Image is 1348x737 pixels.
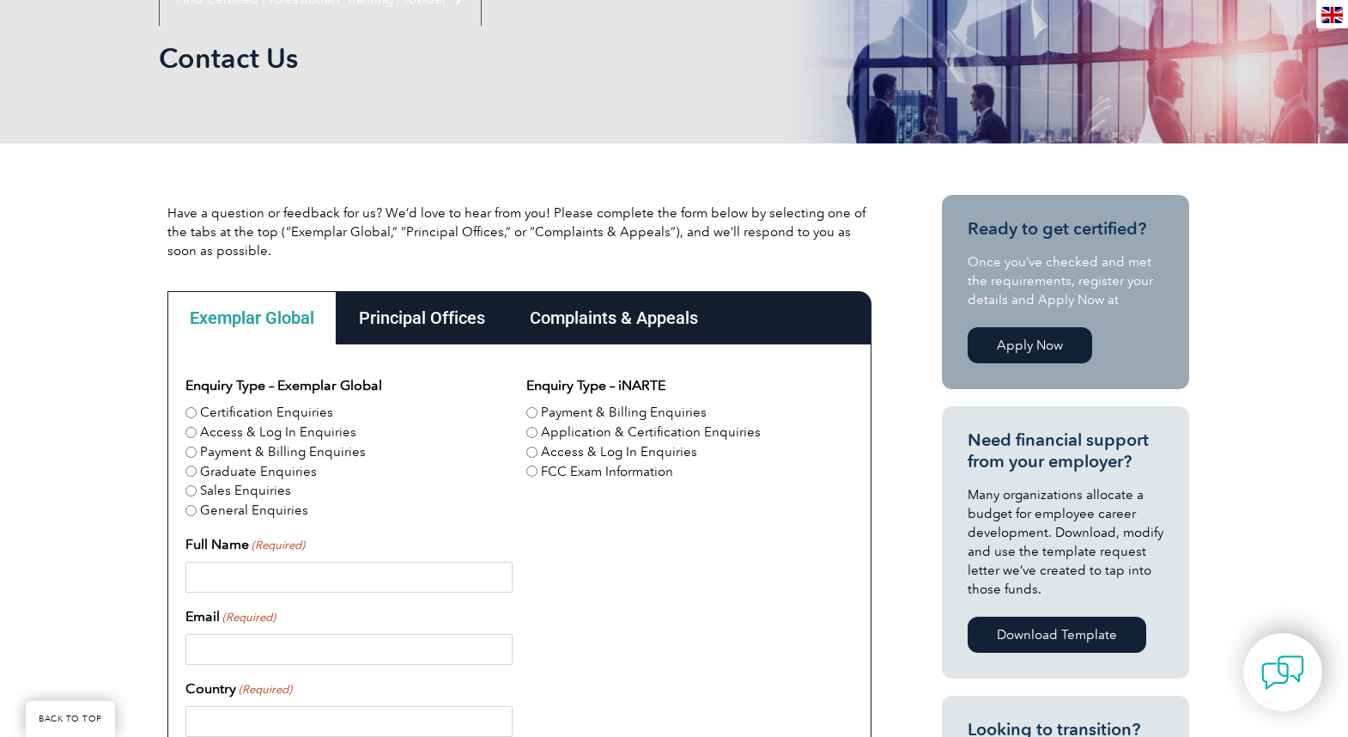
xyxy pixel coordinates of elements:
[167,204,871,260] p: Have a question or feedback for us? We’d love to hear from you! Please complete the form below by...
[185,606,276,627] label: Email
[968,617,1146,653] a: Download Template
[337,291,507,344] div: Principal Offices
[526,375,665,396] legend: Enquiry Type – iNARTE
[968,327,1092,363] a: Apply Now
[200,442,366,462] label: Payment & Billing Enquiries
[26,701,115,737] a: BACK TO TOP
[541,462,673,482] label: FCC Exam Information
[968,218,1163,240] h3: Ready to get certified?
[541,442,697,462] label: Access & Log In Enquiries
[167,291,337,344] div: Exemplar Global
[185,534,305,555] label: Full Name
[507,291,720,344] div: Complaints & Appeals
[200,501,308,521] label: General Enquiries
[1321,7,1343,23] img: en
[200,423,356,442] label: Access & Log In Enquiries
[541,403,707,423] label: Payment & Billing Enquiries
[541,423,761,442] label: Application & Certification Enquiries
[238,681,293,698] span: (Required)
[968,429,1163,472] h3: Need financial support from your employer?
[1261,651,1304,694] img: contact-chat.png
[200,481,291,501] label: Sales Enquiries
[159,41,818,75] h1: Contact Us
[200,403,333,423] label: Certification Enquiries
[968,485,1163,599] p: Many organizations allocate a budget for employee career development. Download, modify and use th...
[968,253,1163,309] p: Once you’ve checked and met the requirements, register your details and Apply Now at
[185,679,292,699] label: Country
[222,609,276,626] span: (Required)
[251,537,306,554] span: (Required)
[200,462,317,482] label: Graduate Enquiries
[185,375,382,396] legend: Enquiry Type – Exemplar Global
